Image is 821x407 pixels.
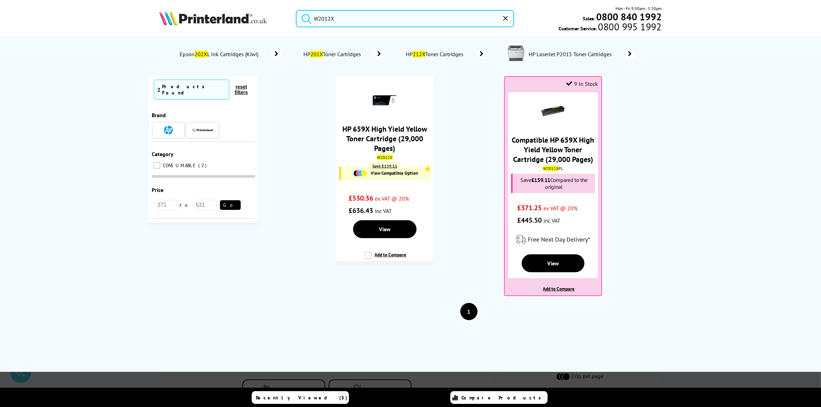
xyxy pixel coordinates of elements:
[192,128,213,132] img: Printerland
[220,200,241,210] button: Go
[543,166,559,171] mark: W2012X
[517,203,542,212] span: £371.25
[405,49,487,59] a: HP212XToner Cartridges
[462,395,545,401] span: Compare Products
[349,206,373,215] span: £636.43
[528,45,635,63] a: HP LaserJet P2015 Toner Cartridges
[179,49,282,59] a: Epson202XL Ink Cartridges (Kiwi)
[541,99,565,123] img: K15416ZA-small.gif
[375,207,392,214] span: inc VAT
[164,126,173,134] img: HP
[375,195,409,202] span: ex VAT @ 20%
[371,170,418,176] span: View Compatible Option
[302,51,364,58] span: HP Toner Cartridges
[507,45,524,62] img: P2015-conspage.jpg
[156,200,178,210] input: 371
[377,155,393,160] mark: W2012X
[543,217,560,224] span: inc VAT
[152,151,174,157] span: Category
[547,260,559,267] span: View
[152,186,164,193] span: Price
[413,51,425,58] mark: 212X
[405,51,466,58] span: HP Toner Cartridges
[229,84,253,95] button: reset filters
[508,230,598,249] div: modal_delivery
[252,391,349,404] a: Recently Viewed (5)
[373,88,397,112] img: HP-659X-Yellow-Small.gif
[364,252,407,265] label: Add to Compare
[256,395,348,401] span: Recently Viewed (5)
[353,170,367,176] img: Cartridges
[531,176,551,183] span: £159.11
[161,162,198,169] span: CONSUMABLE
[159,10,287,27] a: Printerland Logo
[302,49,384,59] a: HP201XToner Cartridges
[349,194,373,203] span: £530.36
[159,10,267,26] img: Printerland Logo
[342,124,427,153] a: HP 659X High Yield Yellow Toner Cartridge (29,000 Pages)
[199,162,209,169] span: 2
[379,226,391,233] span: View
[559,23,662,32] span: Customer Service:
[162,83,226,96] div: Products Found
[512,135,594,164] a: Compatible HP 659X High Yield Yellow Toner Cartridge (29,000 Pages)
[450,391,548,404] a: Compare Products
[583,15,595,22] span: Sales:
[533,286,575,299] label: Add to Compare
[344,170,427,176] a: View Compatible Option
[522,254,584,272] a: View
[596,10,662,23] b: 0800 840 1992
[152,112,166,119] span: Brand
[528,235,590,243] span: Free Next Day Delivery*
[195,51,208,58] mark: 202X
[369,162,401,170] div: Save £159.11
[595,13,662,20] a: 0800 840 1992
[615,5,662,12] span: Mon - Fri 9:00am - 5:30pm
[528,51,614,58] span: HP LaserJet P2015 Toner Cartridges
[178,202,194,208] span: to
[517,216,542,225] span: £445.50
[194,200,217,210] input: 531
[296,10,514,27] input: Search product or brand
[153,162,160,169] input: CONSUMABLE 2
[511,174,595,193] div: Save Compared to the original
[543,205,578,212] span: ex VAT @ 20%
[353,220,417,238] a: View
[310,51,323,58] mark: 201X
[597,23,662,30] span: 0800 995 1992
[566,80,598,87] div: 9 In Stock
[179,51,261,58] span: Epson L Ink Cartridges (Kiwi)
[158,86,161,93] span: 2
[510,166,596,171] div: PL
